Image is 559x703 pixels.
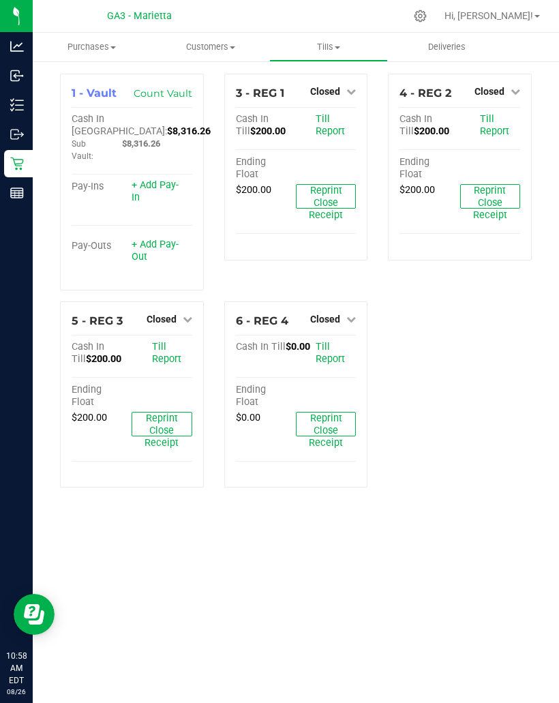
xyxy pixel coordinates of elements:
a: Till Report [316,341,345,365]
div: Pay-Ins [72,181,132,193]
span: $200.00 [86,353,121,365]
span: $200.00 [399,184,435,196]
span: 1 - Vault [72,87,117,100]
p: 10:58 AM EDT [6,650,27,687]
span: Reprint Close Receipt [145,413,179,449]
div: Manage settings [412,10,429,23]
a: Till Report [480,113,509,137]
iframe: Resource center [14,594,55,635]
span: Reprint Close Receipt [309,413,343,449]
a: Purchases [33,33,151,61]
span: Customers [152,41,269,53]
span: Cash In Till [399,113,432,137]
inline-svg: Outbound [10,128,24,141]
span: Cash In Till [236,341,286,353]
span: $8,316.26 [122,138,160,149]
button: Reprint Close Receipt [296,412,356,436]
span: 6 - REG 4 [236,314,288,327]
span: $200.00 [236,184,271,196]
p: 08/26 [6,687,27,697]
a: Till Report [152,341,181,365]
span: Reprint Close Receipt [309,185,343,221]
div: Ending Float [236,384,296,408]
div: Ending Float [72,384,132,408]
span: Purchases [33,41,151,53]
span: $200.00 [72,412,107,423]
span: Sub Vault: [72,139,93,161]
span: GA3 - Marietta [107,10,172,22]
span: $0.00 [236,412,260,423]
span: Hi, [PERSON_NAME]! [444,10,533,21]
span: Cash In [GEOGRAPHIC_DATA]: [72,113,167,137]
span: $200.00 [250,125,286,137]
a: + Add Pay-Out [132,239,179,263]
span: Cash In Till [236,113,269,137]
span: Tills [270,41,387,53]
button: Reprint Close Receipt [132,412,192,436]
span: 5 - REG 3 [72,314,123,327]
span: 3 - REG 1 [236,87,284,100]
div: Pay-Outs [72,240,132,252]
span: 4 - REG 2 [399,87,451,100]
inline-svg: Retail [10,157,24,170]
span: $200.00 [414,125,449,137]
div: Ending Float [399,156,459,181]
a: Deliveries [388,33,507,61]
span: Deliveries [410,41,484,53]
span: $8,316.26 [167,125,211,137]
span: Reprint Close Receipt [473,185,507,221]
inline-svg: Inbound [10,69,24,83]
a: Count Vault [134,87,192,100]
span: Closed [310,314,340,325]
a: + Add Pay-In [132,179,179,203]
span: Closed [310,86,340,97]
div: Ending Float [236,156,296,181]
span: Cash In Till [72,341,104,365]
span: $0.00 [286,341,310,353]
button: Reprint Close Receipt [296,184,356,209]
span: Closed [474,86,504,97]
inline-svg: Inventory [10,98,24,112]
inline-svg: Reports [10,186,24,200]
a: Till Report [316,113,345,137]
a: Customers [151,33,270,61]
a: Tills [269,33,388,61]
span: Closed [147,314,177,325]
inline-svg: Analytics [10,40,24,53]
button: Reprint Close Receipt [460,184,520,209]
